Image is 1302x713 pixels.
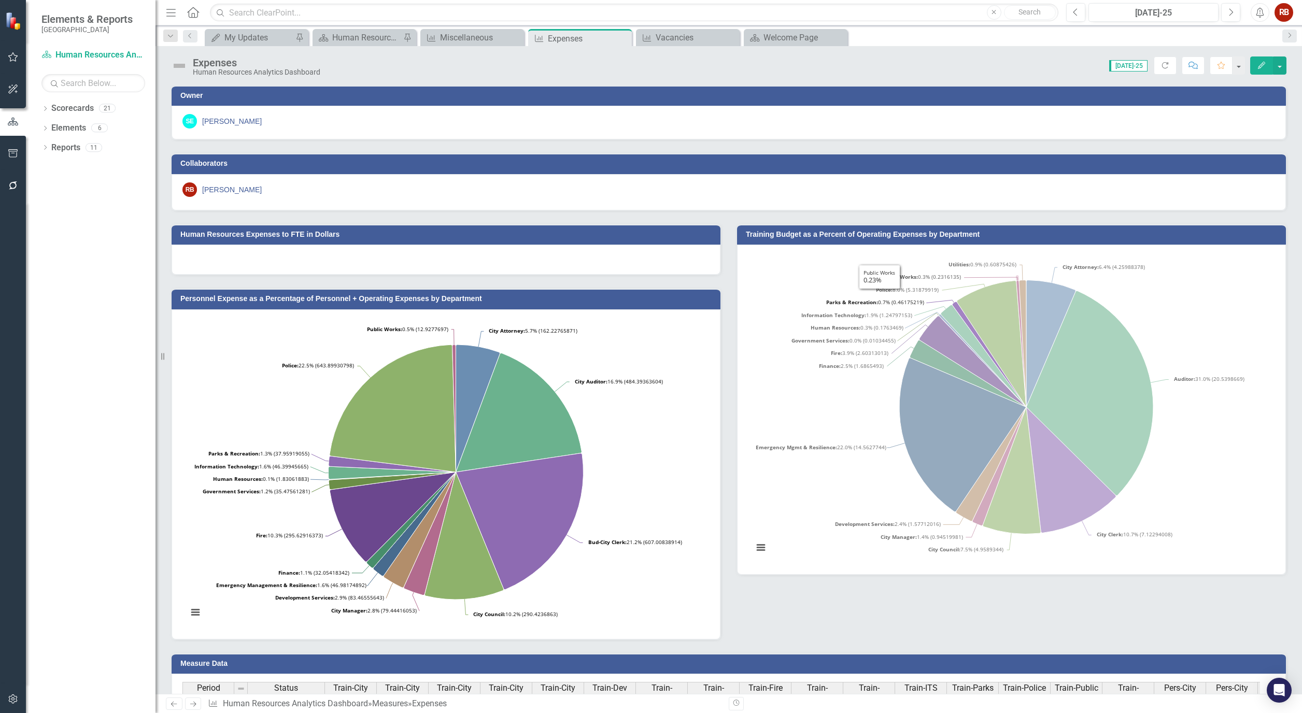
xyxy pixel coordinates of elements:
[51,142,80,154] a: Reports
[949,261,970,268] tspan: Utilities:
[256,532,267,539] tspan: Fire:
[1174,375,1195,382] tspan: Auditor:
[315,31,401,44] a: Human Resources Analytics Dashboard
[202,184,262,195] div: [PERSON_NAME]
[193,68,320,76] div: Human Resources Analytics Dashboard
[748,253,1275,564] div: Chart. Highcharts interactive chart.
[91,124,108,133] div: 6
[182,114,197,129] div: SE
[1097,531,1123,538] tspan: City Clerk:
[237,685,245,693] img: 8DAGhfEEPCf229AAAAAElFTkSuQmCC
[811,324,903,331] text: 0.3% (0.1763469)
[656,31,737,44] div: Vacancies
[278,569,300,576] tspan: Finance:
[794,683,841,711] span: Train-Government Services
[41,49,145,61] a: Human Resources Analytics Dashboard
[223,698,368,708] a: Human Resources Analytics Dashboard
[99,104,116,113] div: 21
[256,532,323,539] text: 10.3% (295.62916373)
[928,546,1003,553] text: 7.5% (4.9589344)
[748,683,783,693] span: Train-Fire
[811,324,860,331] tspan: Human Resources:
[883,273,961,280] text: 0.3% (0.2316135)
[213,475,309,482] text: 0.1% (1.83061883)
[182,318,705,629] svg: Interactive chart
[331,607,417,614] text: 2.8% (79.44416053)
[329,466,456,479] path: Information Technology, 46.39945665.
[639,31,737,44] a: Vacancies
[756,444,837,451] tspan: Emergency Mgmt & Resilience:
[831,349,842,356] tspan: Fire:
[1208,683,1255,702] span: Pers-City Auditor
[366,472,456,568] path: Finance, 32.05418342.
[1097,531,1172,538] text: 10.7% (7.12294008)
[275,594,384,601] text: 2.9% (83.46555643)
[1026,280,1075,407] path: City Attorney, 4.25988378.
[194,463,259,470] tspan: Information Technology:
[180,295,715,303] h3: Personnel Expense as a Percentage of Personnel + Operating Expenses by Department
[431,683,478,702] span: Train-City Clerk
[373,472,456,576] path: Emergency Management & Resilience, 46.98174892.
[216,581,366,589] text: 1.6% (46.98174892)
[763,31,845,44] div: Welcome Page
[41,74,145,92] input: Search Below...
[1063,263,1099,270] tspan: City Attorney:
[41,13,133,25] span: Elements & Reports
[367,325,448,333] text: 0.5% (12.9277697)
[208,450,260,457] tspan: Parks & Recreation:
[881,533,917,540] tspan: City Manager:
[1053,683,1100,702] span: Train-Public Works
[819,362,884,369] text: 2.5% (1.6865493)
[208,450,309,457] text: 1.3% (37.95919055)
[1092,7,1215,19] div: [DATE]-25
[423,31,521,44] a: Miscellaneous
[586,683,633,702] span: Train-Dev Services
[180,660,1281,667] h3: Measure Data
[972,407,1026,526] path: City Manager, 0.94519981.
[384,472,456,588] path: Development Services, 83.46555643.
[548,32,629,45] div: Expenses
[746,231,1281,238] h3: Training Budget as a Percent of Operating Expenses by Department
[41,25,133,34] small: [GEOGRAPHIC_DATA]
[899,358,1026,512] path: Emergency Mgmt & Resilience, 14.5627744.
[372,698,408,708] a: Measures
[182,318,710,629] div: Chart. Highcharts interactive chart.
[331,607,367,614] tspan: City Manager:
[819,362,841,369] tspan: Finance:
[575,378,663,385] text: 16.9% (484.39363604)
[194,463,308,470] text: 1.6% (46.39945665)
[182,182,197,197] div: RB
[171,58,188,74] img: Not Defined
[274,683,298,693] span: Status
[180,92,1281,99] h3: Owner
[210,4,1058,22] input: Search ClearPoint...
[949,261,1016,268] text: 0.9% (0.60875426)
[746,31,845,44] a: Welcome Page
[330,345,456,472] path: Police, 643.89930798.
[456,453,584,589] path: Bud-City Clerk, 607.00838914.
[275,594,335,601] tspan: Development Services:
[1156,683,1204,702] span: Pers-City Attorney
[801,311,912,319] text: 1.9% (1.24797153)
[197,683,220,693] span: Period
[881,533,963,540] text: 1.4% (0.94519981)
[748,253,1271,564] svg: Interactive chart
[379,683,426,702] span: Train-City Auditor
[904,683,938,693] span: Train-ITS
[424,472,503,600] path: City Council, 290.4236863.
[452,345,456,472] path: Public Works, 12.9277697.
[193,57,320,68] div: Expenses
[1105,683,1152,702] span: Train-Utilities
[756,444,886,451] text: 22.0% (14.5627744)
[367,325,402,333] tspan: Public Works:
[1026,291,1153,495] path: Auditor, 20.5398669.
[473,610,558,618] text: 10.2% (290.4236863)
[928,546,960,553] tspan: City Council:
[330,472,456,562] path: Fire, 295.62916373.
[332,31,401,44] div: Human Resources Analytics Dashboard
[282,362,354,369] text: 22.5% (643.89930798)
[329,472,456,490] path: Government Services, 35.47561281.
[791,337,896,344] text: 0.0% (0.01034455)
[910,340,1026,407] path: Finance, 1.6865493.
[473,610,505,618] tspan: City Council:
